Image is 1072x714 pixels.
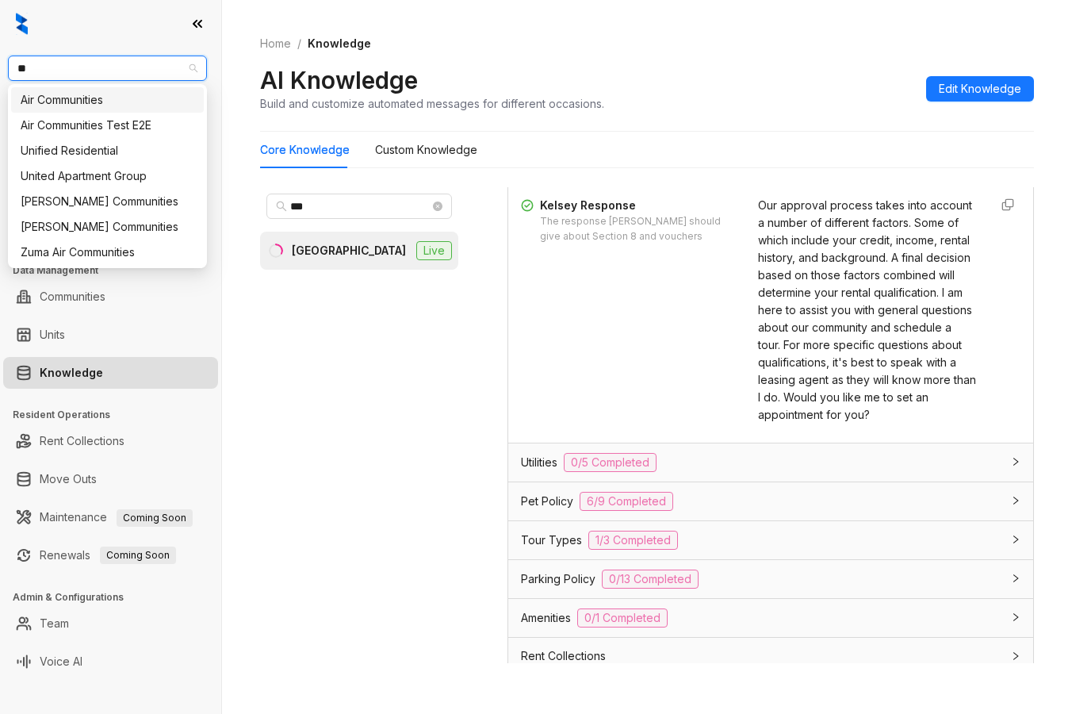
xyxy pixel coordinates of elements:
[521,532,582,549] span: Tour Types
[11,189,204,214] div: Villa Serena Communities
[3,357,218,389] li: Knowledge
[508,521,1033,559] div: Tour Types1/3 Completed
[40,281,105,313] a: Communities
[577,608,668,628] span: 0/1 Completed
[40,425,124,457] a: Rent Collections
[508,638,1033,674] div: Rent Collections
[11,113,204,138] div: Air Communities Test E2E
[13,263,221,278] h3: Data Management
[1011,574,1020,583] span: collapsed
[3,539,218,571] li: Renewals
[100,547,176,564] span: Coming Soon
[257,35,294,52] a: Home
[40,357,103,389] a: Knowledge
[117,509,193,527] span: Coming Soon
[13,590,221,605] h3: Admin & Configurations
[521,647,606,665] span: Rent Collections
[297,35,301,52] li: /
[521,609,571,627] span: Amenities
[1011,612,1020,622] span: collapsed
[939,80,1021,98] span: Edit Knowledge
[21,142,194,159] div: Unified Residential
[3,175,218,206] li: Leasing
[260,65,418,95] h2: AI Knowledge
[260,141,350,159] div: Core Knowledge
[21,218,194,236] div: [PERSON_NAME] Communities
[21,91,194,109] div: Air Communities
[416,241,452,260] span: Live
[21,193,194,210] div: [PERSON_NAME] Communities
[3,213,218,244] li: Collections
[276,201,287,212] span: search
[1011,496,1020,505] span: collapsed
[21,244,194,261] div: Zuma Air Communities
[40,463,97,495] a: Move Outs
[588,531,678,550] span: 1/3 Completed
[521,454,557,471] span: Utilities
[508,560,1033,598] div: Parking Policy0/13 Completed
[11,214,204,240] div: Villa Serena Communities
[3,501,218,533] li: Maintenance
[11,163,204,189] div: United Apartment Group
[40,539,176,571] a: RenewalsComing Soon
[758,198,976,421] span: Our approval process takes into account a number of different factors. Some of which include your...
[11,138,204,163] div: Unified Residential
[926,76,1034,102] button: Edit Knowledge
[433,202,442,211] span: close-circle
[40,608,69,639] a: Team
[508,599,1033,637] div: Amenities0/1 Completed
[11,240,204,265] div: Zuma Air Communities
[1011,535,1020,544] span: collapsed
[16,13,28,35] img: logo
[540,214,739,244] div: The response [PERSON_NAME] should give about Section 8 and vouchers
[3,646,218,678] li: Voice AI
[21,167,194,185] div: United Apartment Group
[40,646,82,678] a: Voice AI
[508,482,1033,520] div: Pet Policy6/9 Completed
[3,319,218,351] li: Units
[602,570,699,589] span: 0/13 Completed
[21,117,194,134] div: Air Communities Test E2E
[1011,457,1020,466] span: collapsed
[260,95,604,112] div: Build and customize automated messages for different occasions.
[3,106,218,138] li: Leads
[308,36,371,50] span: Knowledge
[1011,651,1020,661] span: collapsed
[508,443,1033,482] div: Utilities0/5 Completed
[40,319,65,351] a: Units
[564,453,657,472] span: 0/5 Completed
[375,141,477,159] div: Custom Knowledge
[292,242,406,259] div: [GEOGRAPHIC_DATA]
[3,463,218,495] li: Move Outs
[540,197,739,214] div: Kelsey Response
[521,570,595,588] span: Parking Policy
[3,608,218,639] li: Team
[3,425,218,457] li: Rent Collections
[11,87,204,113] div: Air Communities
[13,408,221,422] h3: Resident Operations
[521,493,573,510] span: Pet Policy
[580,492,673,511] span: 6/9 Completed
[3,281,218,313] li: Communities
